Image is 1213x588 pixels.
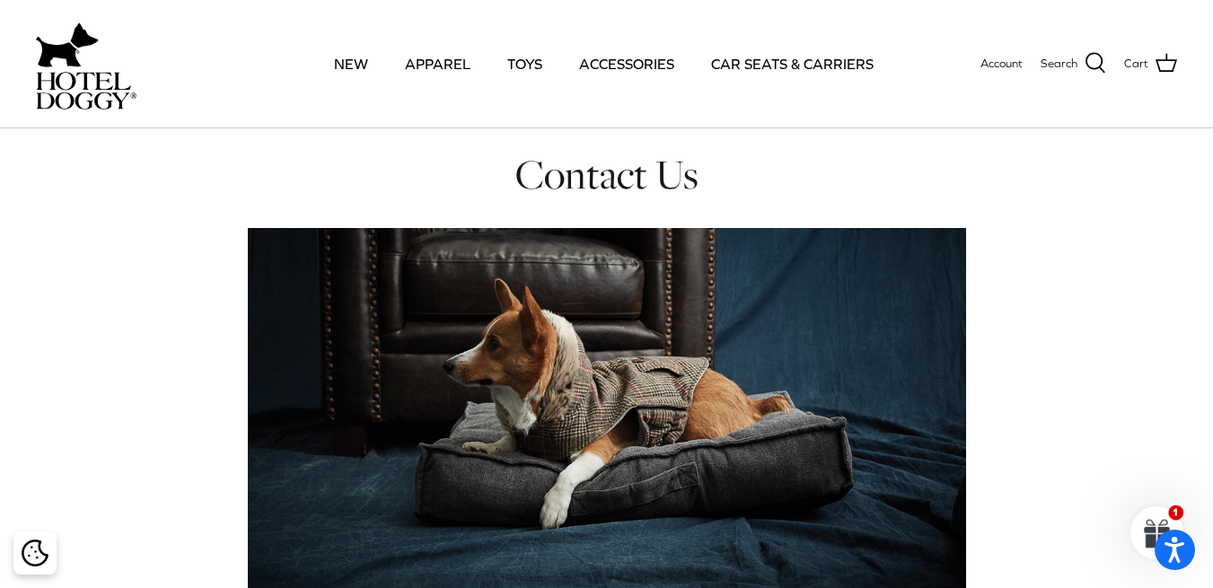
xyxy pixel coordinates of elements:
[36,149,1177,201] h1: Contact Us
[36,18,136,110] a: hoteldoggycom
[22,540,48,566] img: Cookie policy
[980,54,1023,73] a: Account
[36,18,99,72] img: dog-icon.svg
[1041,52,1106,75] a: Search
[980,56,1023,69] span: Account
[1124,54,1148,73] span: Cart
[13,531,57,575] div: Cookie policy
[389,33,487,94] a: APPAREL
[19,538,50,569] button: Cookie policy
[267,33,941,94] div: Primary navigation
[563,33,690,94] a: ACCESSORIES
[695,33,890,94] a: CAR SEATS & CARRIERS
[36,72,136,110] img: hoteldoggycom
[1124,52,1177,75] a: Cart
[318,33,384,94] a: NEW
[1041,54,1077,73] span: Search
[491,33,558,94] a: TOYS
